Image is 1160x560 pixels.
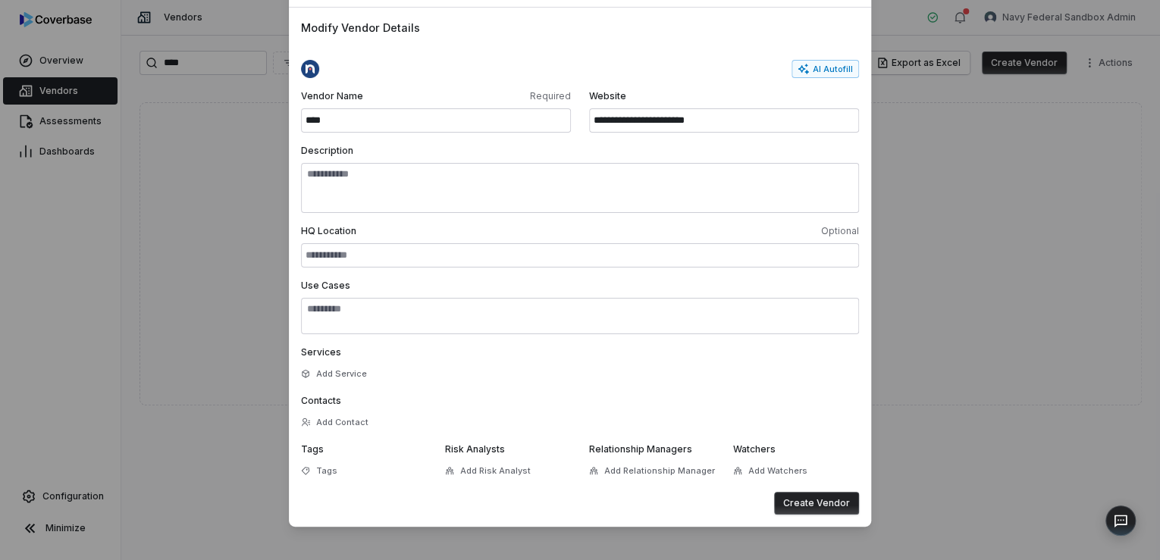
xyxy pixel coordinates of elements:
button: Add Contact [296,408,373,436]
span: Relationship Managers [589,443,692,455]
span: Add Risk Analyst [460,465,531,477]
button: Add Service [296,360,372,387]
span: Tags [316,465,337,477]
span: Watchers [733,443,776,455]
span: Optional [583,225,859,237]
span: Risk Analysts [445,443,505,455]
span: Website [589,90,859,102]
span: Tags [301,443,324,455]
span: Contacts [301,395,341,406]
span: Modify Vendor Details [301,20,859,36]
span: Required [439,90,571,102]
span: HQ Location [301,225,577,237]
button: Create Vendor [774,492,859,515]
span: Services [301,346,341,358]
button: Add Watchers [729,457,812,484]
span: Description [301,145,353,156]
span: Add Relationship Manager [604,465,715,477]
span: Vendor Name [301,90,433,102]
button: AI Autofill [792,60,859,78]
span: Use Cases [301,280,350,291]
